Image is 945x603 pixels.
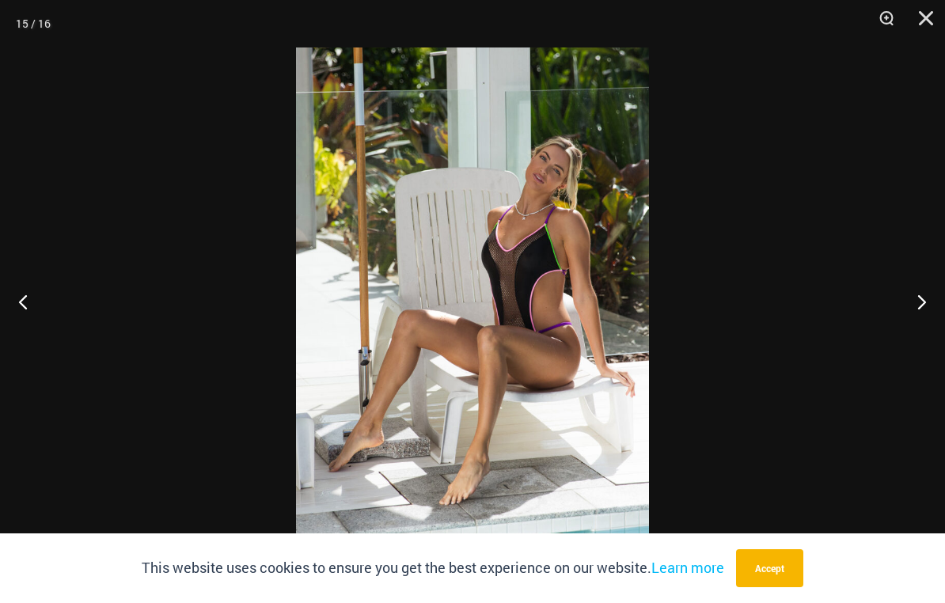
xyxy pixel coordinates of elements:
[296,47,649,577] img: Reckless Neon Crush Black Neon 879 One Piece 07
[142,556,724,580] p: This website uses cookies to ensure you get the best experience on our website.
[886,262,945,341] button: Next
[736,549,803,587] button: Accept
[651,558,724,577] a: Learn more
[16,12,51,36] div: 15 / 16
